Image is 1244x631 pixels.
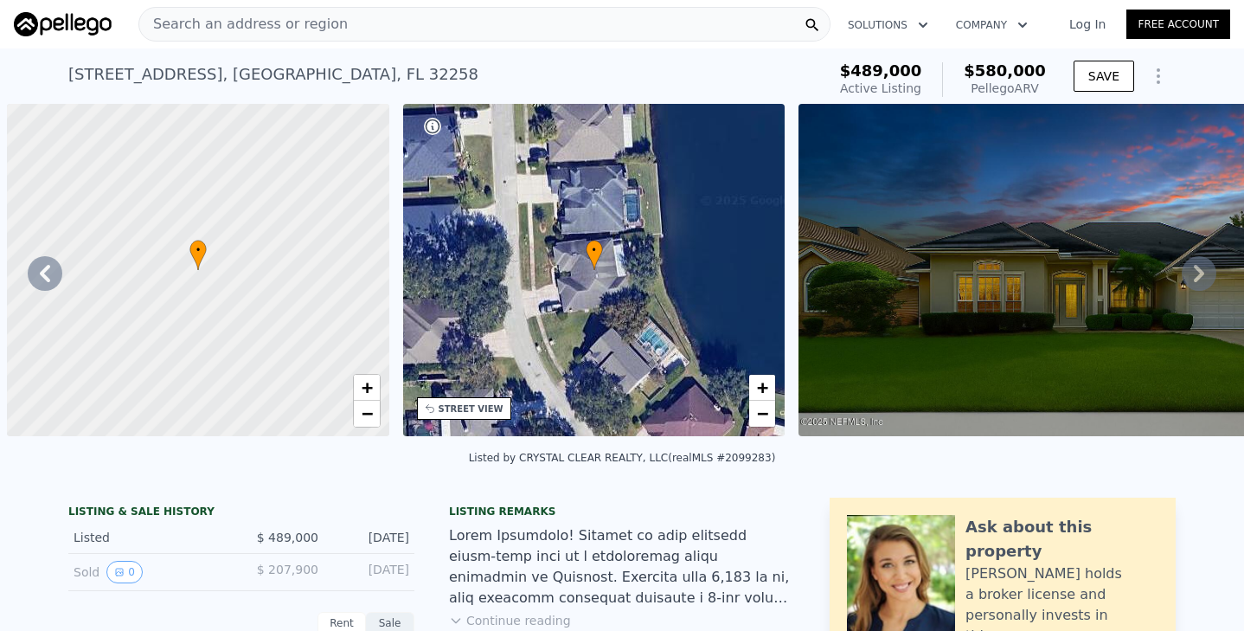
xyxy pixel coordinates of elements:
div: • [189,240,207,270]
span: + [757,377,768,398]
a: Log In [1048,16,1126,33]
a: Zoom out [749,401,775,427]
span: $ 489,000 [257,531,318,544]
div: [DATE] [332,529,409,546]
div: Ask about this property [965,515,1158,563]
span: $580,000 [964,61,1046,80]
img: Pellego [14,12,112,36]
span: − [361,402,372,424]
div: Lorem Ipsumdolo! Sitamet co adip elitsedd eiusm-temp inci ut l etdoloremag aliqu enimadmin ve Qui... [449,525,795,608]
div: Sold [74,561,228,583]
div: Listed by CRYSTAL CLEAR REALTY, LLC (realMLS #2099283) [469,452,776,464]
span: Search an address or region [139,14,348,35]
a: Zoom in [749,375,775,401]
div: • [586,240,603,270]
span: − [757,402,768,424]
button: Show Options [1141,59,1176,93]
span: • [189,242,207,258]
button: Continue reading [449,612,571,629]
div: Pellego ARV [964,80,1046,97]
button: View historical data [106,561,143,583]
button: Company [942,10,1042,41]
div: Listed [74,529,228,546]
a: Free Account [1126,10,1230,39]
span: $489,000 [840,61,922,80]
span: • [586,242,603,258]
span: Active Listing [840,81,921,95]
div: Listing remarks [449,505,795,518]
button: SAVE [1074,61,1134,92]
button: Solutions [834,10,942,41]
div: [DATE] [332,561,409,583]
div: LISTING & SALE HISTORY [68,505,414,522]
div: [STREET_ADDRESS] , [GEOGRAPHIC_DATA] , FL 32258 [68,62,478,87]
a: Zoom out [354,401,380,427]
div: STREET VIEW [439,402,503,415]
span: + [361,377,372,398]
a: Zoom in [354,375,380,401]
span: $ 207,900 [257,563,318,576]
